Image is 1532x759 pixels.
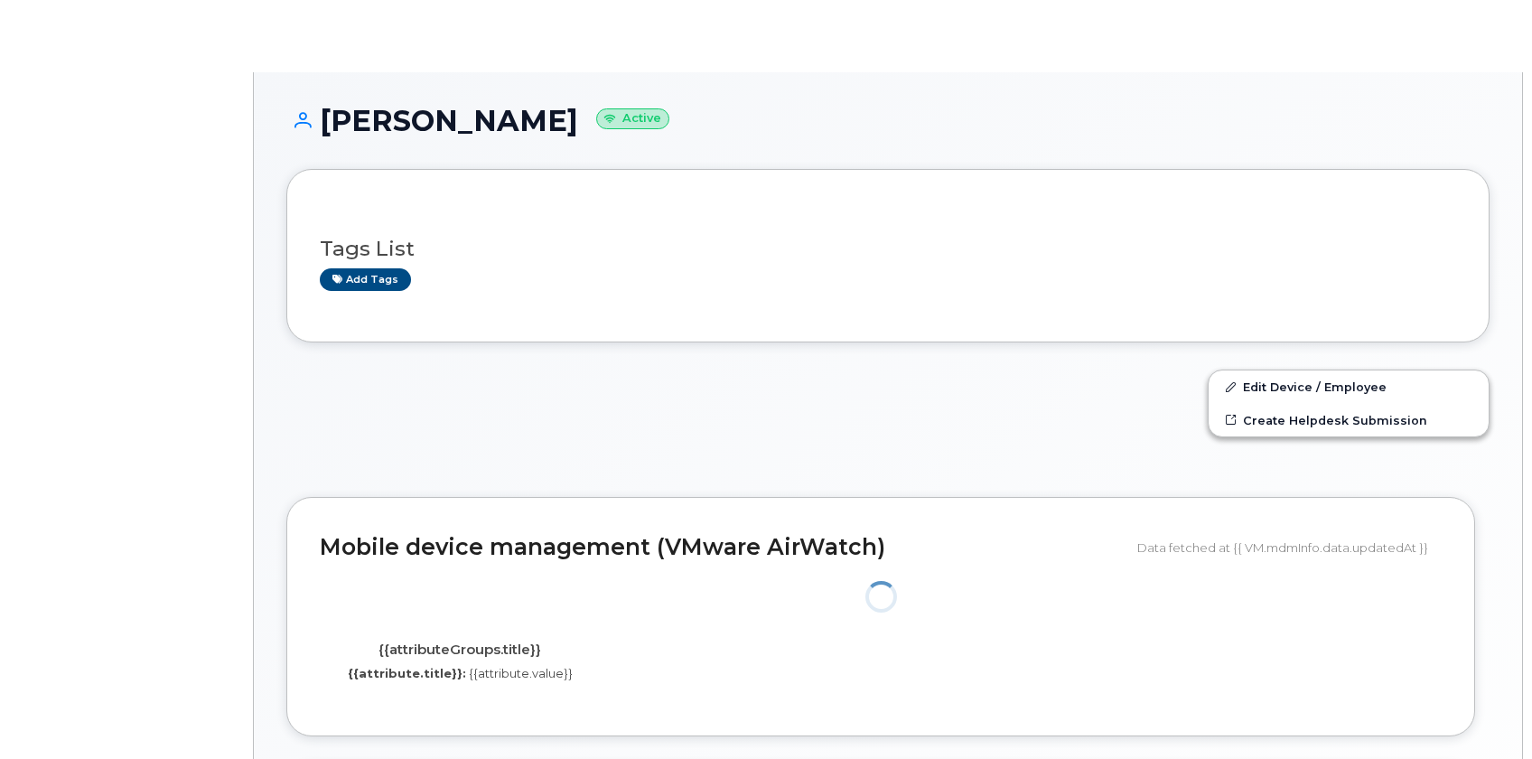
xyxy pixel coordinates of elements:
label: {{attribute.title}}: [348,665,466,682]
span: {{attribute.value}} [469,666,573,680]
a: Edit Device / Employee [1209,370,1489,403]
h3: Tags List [320,238,1456,260]
div: Data fetched at {{ VM.mdmInfo.data.updatedAt }} [1137,530,1442,565]
h1: [PERSON_NAME] [286,105,1490,136]
h2: Mobile device management (VMware AirWatch) [320,535,1124,560]
small: Active [596,108,669,129]
a: Add tags [320,268,411,291]
h4: {{attributeGroups.title}} [333,642,587,658]
a: Create Helpdesk Submission [1209,404,1489,436]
